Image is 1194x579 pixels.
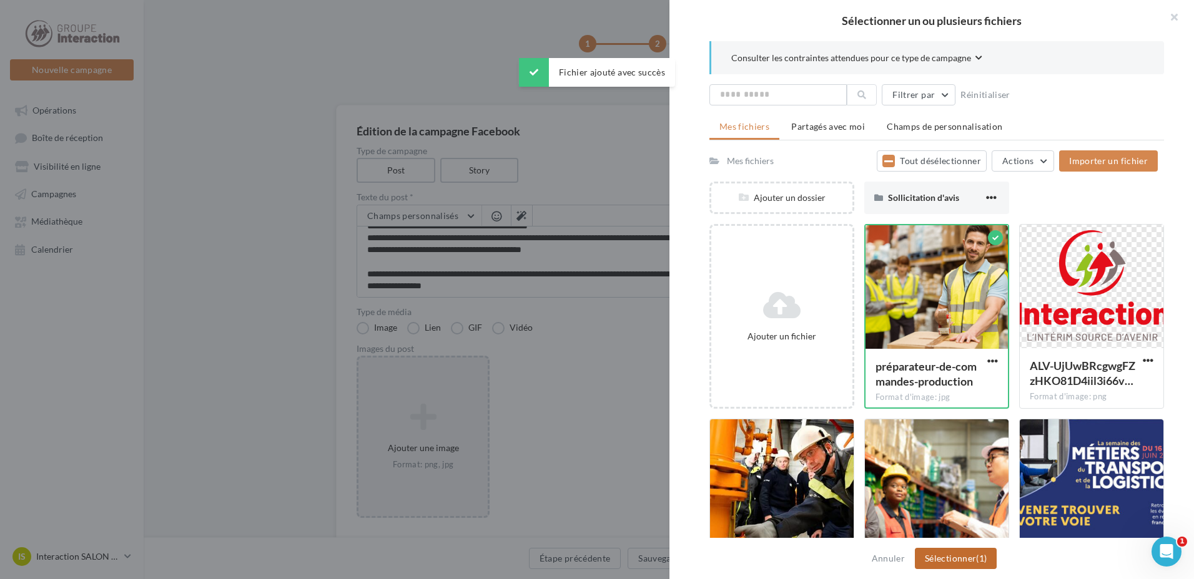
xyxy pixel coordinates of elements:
[876,359,977,388] span: préparateur-de-commandes-production
[887,121,1002,132] span: Champs de personnalisation
[976,553,987,563] span: (1)
[915,548,997,569] button: Sélectionner(1)
[711,192,852,204] div: Ajouter un dossier
[791,121,865,132] span: Partagés avec moi
[731,51,982,67] button: Consulter les contraintes attendues pour ce type de campagne
[716,330,847,343] div: Ajouter un fichier
[1152,537,1182,567] iframe: Intercom live chat
[882,84,955,105] button: Filtrer par
[955,87,1015,102] button: Réinitialiser
[519,58,675,87] div: Fichier ajouté avec succès
[1059,150,1158,172] button: Importer un fichier
[1030,359,1135,387] span: ALV-UjUwBRcgwgFZzHKO81D4iil3i66vaImbS7jZXk3I_BQWyVWTqp6-
[888,192,959,203] span: Sollicitation d'avis
[719,121,769,132] span: Mes fichiers
[876,392,998,403] div: Format d'image: jpg
[1002,155,1034,166] span: Actions
[1177,537,1187,547] span: 1
[731,52,971,64] span: Consulter les contraintes attendues pour ce type de campagne
[1069,155,1148,166] span: Importer un fichier
[877,150,987,172] button: Tout désélectionner
[689,15,1174,26] h2: Sélectionner un ou plusieurs fichiers
[992,150,1054,172] button: Actions
[867,551,910,566] button: Annuler
[727,155,774,167] div: Mes fichiers
[1030,391,1153,402] div: Format d'image: png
